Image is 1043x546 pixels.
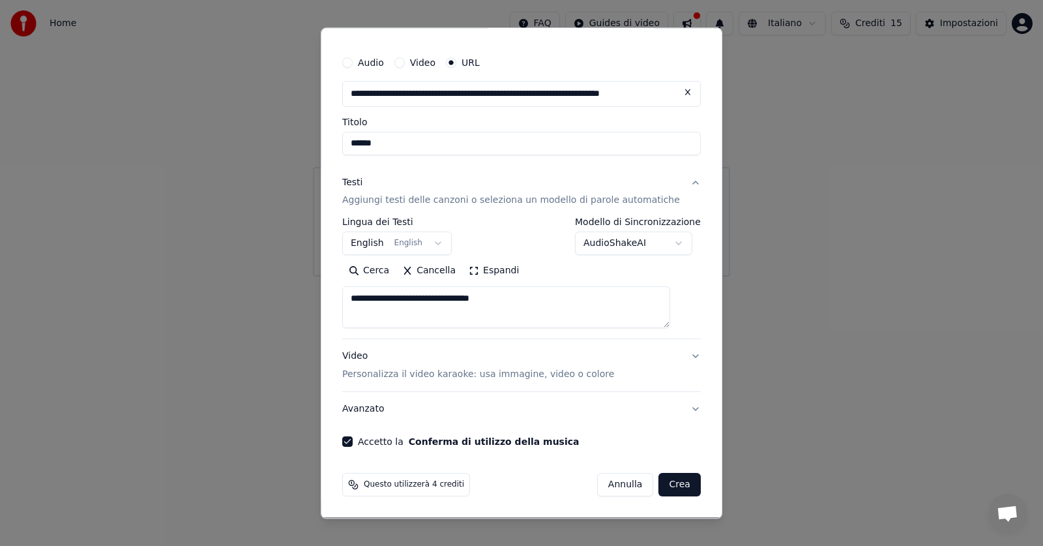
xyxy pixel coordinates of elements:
[342,117,701,127] label: Titolo
[597,474,654,497] button: Annulla
[342,166,701,218] button: TestiAggiungi testi delle canzoni o seleziona un modello di parole automatiche
[364,480,464,491] span: Questo utilizzerà 4 crediti
[342,340,701,392] button: VideoPersonalizza il video karaoke: usa immagine, video o colore
[358,58,384,67] label: Audio
[659,474,701,497] button: Crea
[358,438,579,447] label: Accetto la
[337,17,706,29] h2: Crea Karaoke
[342,261,396,282] button: Cerca
[342,176,362,189] div: Testi
[342,350,614,382] div: Video
[462,58,480,67] label: URL
[462,261,525,282] button: Espandi
[410,58,435,67] label: Video
[575,218,701,227] label: Modello di Sincronizzazione
[342,369,614,382] p: Personalizza il video karaoke: usa immagine, video o colore
[342,218,452,227] label: Lingua dei Testi
[342,218,701,339] div: TestiAggiungi testi delle canzoni o seleziona un modello di parole automatiche
[342,393,701,427] button: Avanzato
[409,438,580,447] button: Accetto la
[396,261,462,282] button: Cancella
[342,194,680,207] p: Aggiungi testi delle canzoni o seleziona un modello di parole automatiche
